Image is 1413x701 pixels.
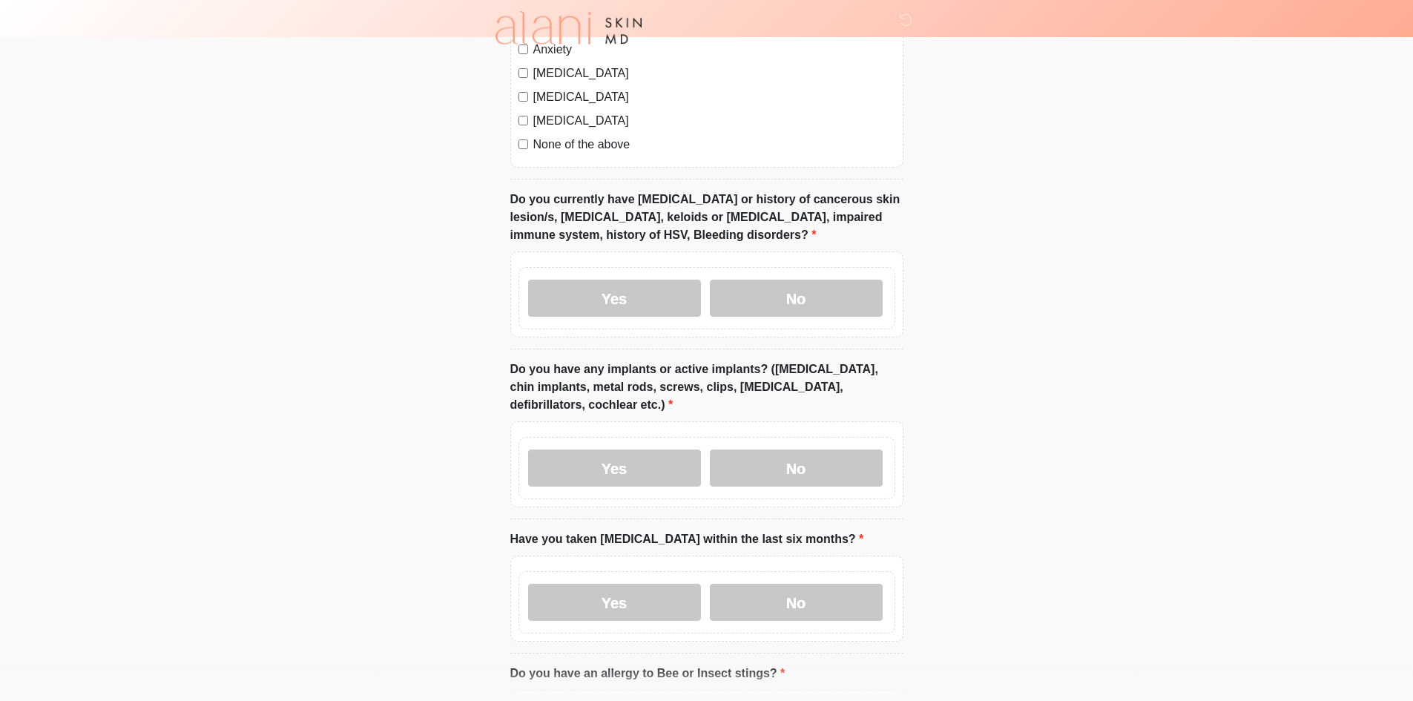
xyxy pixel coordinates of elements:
[710,280,883,317] label: No
[518,68,528,78] input: [MEDICAL_DATA]
[710,584,883,621] label: No
[518,116,528,125] input: [MEDICAL_DATA]
[528,584,701,621] label: Yes
[533,112,895,130] label: [MEDICAL_DATA]
[528,280,701,317] label: Yes
[510,191,903,244] label: Do you currently have [MEDICAL_DATA] or history of cancerous skin lesion/s, [MEDICAL_DATA], keloi...
[710,450,883,487] label: No
[533,136,895,154] label: None of the above
[528,450,701,487] label: Yes
[510,530,864,548] label: Have you taken [MEDICAL_DATA] within the last six months?
[518,139,528,149] input: None of the above
[533,88,895,106] label: [MEDICAL_DATA]
[533,65,895,82] label: [MEDICAL_DATA]
[510,361,903,414] label: Do you have any implants or active implants? ([MEDICAL_DATA], chin implants, metal rods, screws, ...
[495,11,642,45] img: Alani Skin MD Logo
[510,665,785,682] label: Do you have an allergy to Bee or Insect stings?
[518,92,528,102] input: [MEDICAL_DATA]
